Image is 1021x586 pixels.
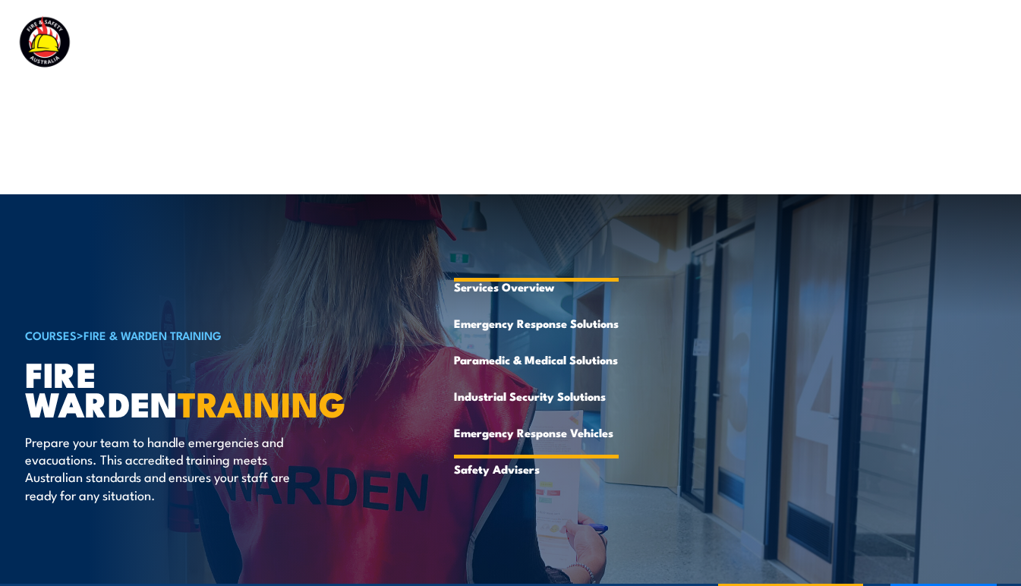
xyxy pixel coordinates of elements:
[331,14,421,269] a: Course Calendar
[454,269,619,305] a: Services Overview
[454,342,619,378] a: Paramedic & Medical Solutions
[652,14,701,269] a: About Us
[25,433,302,504] p: Prepare your team to handle emergencies and evacuations. This accredited training meets Australia...
[178,376,346,429] strong: TRAINING
[734,14,764,269] a: News
[25,326,400,344] h6: >
[454,14,619,269] a: Emergency Response Services
[454,414,619,451] a: Emergency Response Vehicles
[84,326,222,343] a: Fire & Warden Training
[908,14,950,269] a: Contact
[454,378,619,414] a: Industrial Security Solutions
[454,305,619,342] a: Emergency Response Solutions
[25,326,77,343] a: COURSES
[255,14,298,269] a: Courses
[454,451,619,487] a: Safety Advisers
[25,358,400,417] h1: Fire Warden
[797,14,874,269] a: Learner Portal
